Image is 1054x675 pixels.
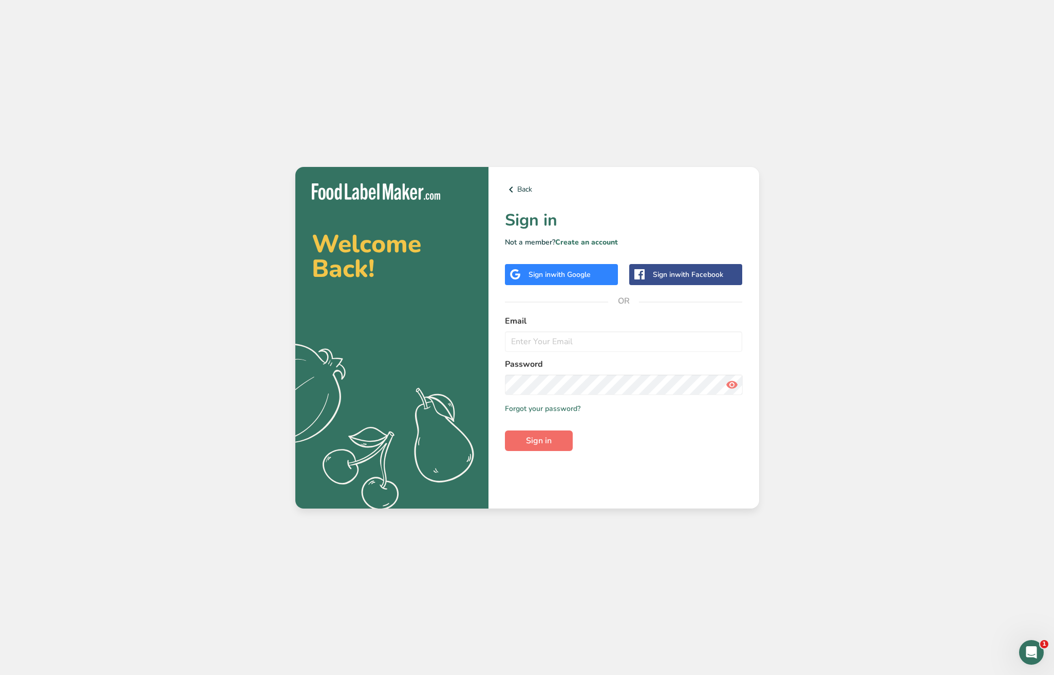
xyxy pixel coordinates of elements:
iframe: Intercom live chat [1019,640,1044,665]
input: Enter Your Email [505,331,743,352]
label: Password [505,358,743,370]
p: Not a member? [505,237,743,248]
a: Create an account [555,237,618,247]
img: Food Label Maker [312,183,440,200]
a: Forgot your password? [505,403,580,414]
div: Sign in [529,269,591,280]
div: Sign in [653,269,723,280]
h1: Sign in [505,208,743,233]
label: Email [505,315,743,327]
span: with Facebook [675,270,723,279]
span: with Google [551,270,591,279]
span: OR [608,286,639,316]
h2: Welcome Back! [312,232,472,281]
a: Back [505,183,743,196]
button: Sign in [505,430,573,451]
span: 1 [1040,640,1048,648]
span: Sign in [526,435,552,447]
